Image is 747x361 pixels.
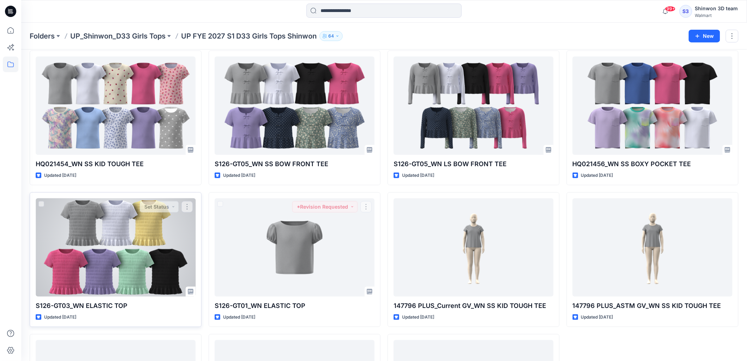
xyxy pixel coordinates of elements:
p: S126-GT01_WN ELASTIC TOP [215,301,375,311]
p: 64 [328,32,334,40]
div: Shinwon 3D team [695,4,738,13]
div: S3 [680,5,692,18]
p: Updated [DATE] [223,172,255,179]
p: 147796 PLUS_ASTM GV_WN SS KID TOUGH TEE [573,301,733,311]
div: Walmart [695,13,738,18]
a: S126-GT05_WN SS BOW FRONT TEE [215,57,375,155]
p: Updated [DATE] [44,172,76,179]
p: Updated [DATE] [581,314,613,321]
p: HQ021456_WN SS BOXY POCKET TEE [573,159,733,169]
p: 147796 PLUS_Current GV_WN SS KID TOUGH TEE [394,301,554,311]
p: S126-GT05_WN SS BOW FRONT TEE [215,159,375,169]
a: S126-GT03_WN ELASTIC TOP [36,198,196,297]
p: HQ021454_WN SS KID TOUGH TEE [36,159,196,169]
span: 99+ [665,6,676,12]
a: 147796 PLUS_ASTM GV_WN SS KID TOUGH TEE [573,198,733,297]
a: 147796 PLUS_Current GV_WN SS KID TOUGH TEE [394,198,554,297]
p: Updated [DATE] [402,314,434,321]
p: Updated [DATE] [223,314,255,321]
a: S126-GT05_WN LS BOW FRONT TEE [394,57,554,155]
p: S126-GT03_WN ELASTIC TOP [36,301,196,311]
p: S126-GT05_WN LS BOW FRONT TEE [394,159,554,169]
p: Updated [DATE] [402,172,434,179]
p: Updated [DATE] [581,172,613,179]
button: New [689,30,720,42]
a: S126-GT01_WN ELASTIC TOP [215,198,375,297]
a: HQ021456_WN SS BOXY POCKET TEE [573,57,733,155]
a: HQ021454_WN SS KID TOUGH TEE [36,57,196,155]
button: 64 [319,31,343,41]
p: Updated [DATE] [44,314,76,321]
a: UP_Shinwon_D33 Girls Tops [70,31,166,41]
a: Folders [30,31,55,41]
p: UP FYE 2027 S1 D33 Girls Tops Shinwon [181,31,317,41]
